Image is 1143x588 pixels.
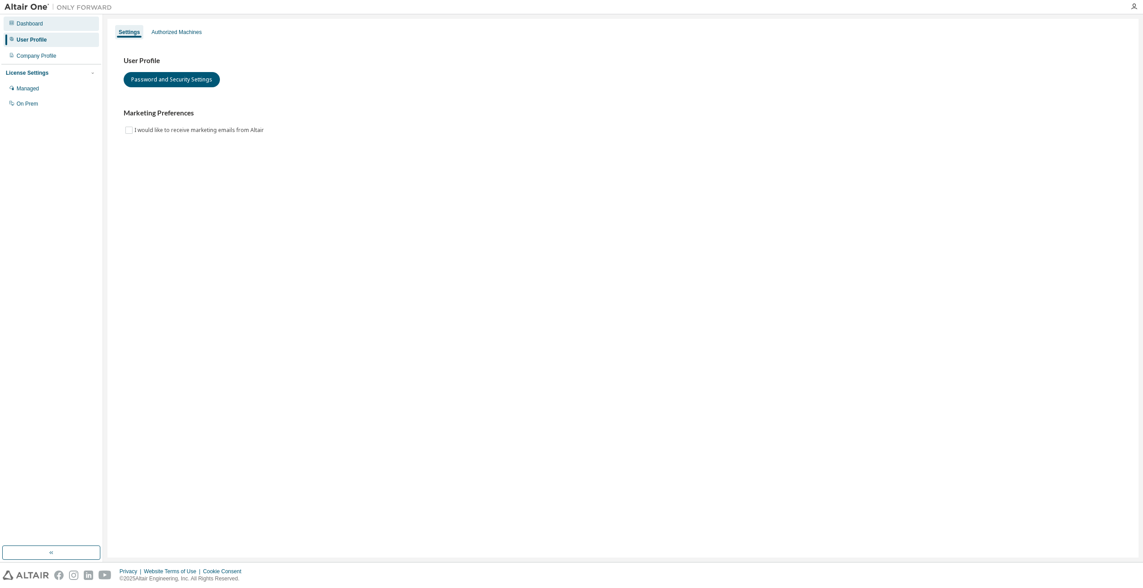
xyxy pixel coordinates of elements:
[69,571,78,580] img: instagram.svg
[99,571,112,580] img: youtube.svg
[4,3,116,12] img: Altair One
[144,568,203,575] div: Website Terms of Use
[124,72,220,87] button: Password and Security Settings
[17,52,56,60] div: Company Profile
[151,29,202,36] div: Authorized Machines
[17,85,39,92] div: Managed
[17,36,47,43] div: User Profile
[134,125,266,136] label: I would like to receive marketing emails from Altair
[6,69,48,77] div: License Settings
[119,29,140,36] div: Settings
[84,571,93,580] img: linkedin.svg
[124,109,1122,118] h3: Marketing Preferences
[3,571,49,580] img: altair_logo.svg
[124,56,1122,65] h3: User Profile
[203,568,246,575] div: Cookie Consent
[17,20,43,27] div: Dashboard
[120,575,247,583] p: © 2025 Altair Engineering, Inc. All Rights Reserved.
[120,568,144,575] div: Privacy
[54,571,64,580] img: facebook.svg
[17,100,38,107] div: On Prem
